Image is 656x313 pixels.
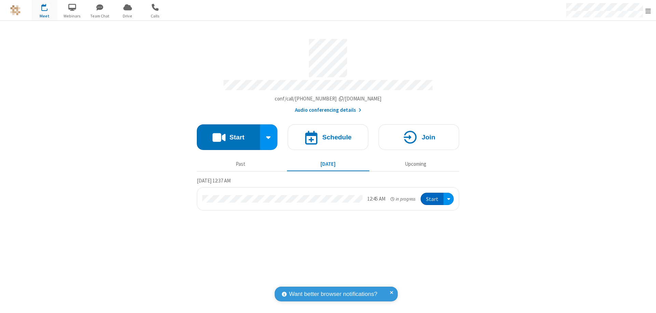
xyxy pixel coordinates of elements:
[289,290,377,299] span: Want better browser notifications?
[374,158,457,171] button: Upcoming
[87,13,113,19] span: Team Chat
[287,158,369,171] button: [DATE]
[142,13,168,19] span: Calls
[275,95,382,103] button: Copy my meeting room linkCopy my meeting room link
[260,124,278,150] div: Start conference options
[391,196,415,202] em: in progress
[229,134,244,140] h4: Start
[10,5,20,15] img: QA Selenium DO NOT DELETE OR CHANGE
[59,13,85,19] span: Webinars
[197,34,459,114] section: Account details
[32,13,57,19] span: Meet
[422,134,435,140] h4: Join
[421,193,443,205] button: Start
[379,124,459,150] button: Join
[197,124,260,150] button: Start
[443,193,454,205] div: Open menu
[115,13,140,19] span: Drive
[197,177,231,184] span: [DATE] 12:37 AM
[46,4,51,9] div: 1
[200,158,282,171] button: Past
[197,177,459,211] section: Today's Meetings
[288,124,368,150] button: Schedule
[275,95,382,102] span: Copy my meeting room link
[367,195,385,203] div: 12:45 AM
[295,106,361,114] button: Audio conferencing details
[322,134,352,140] h4: Schedule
